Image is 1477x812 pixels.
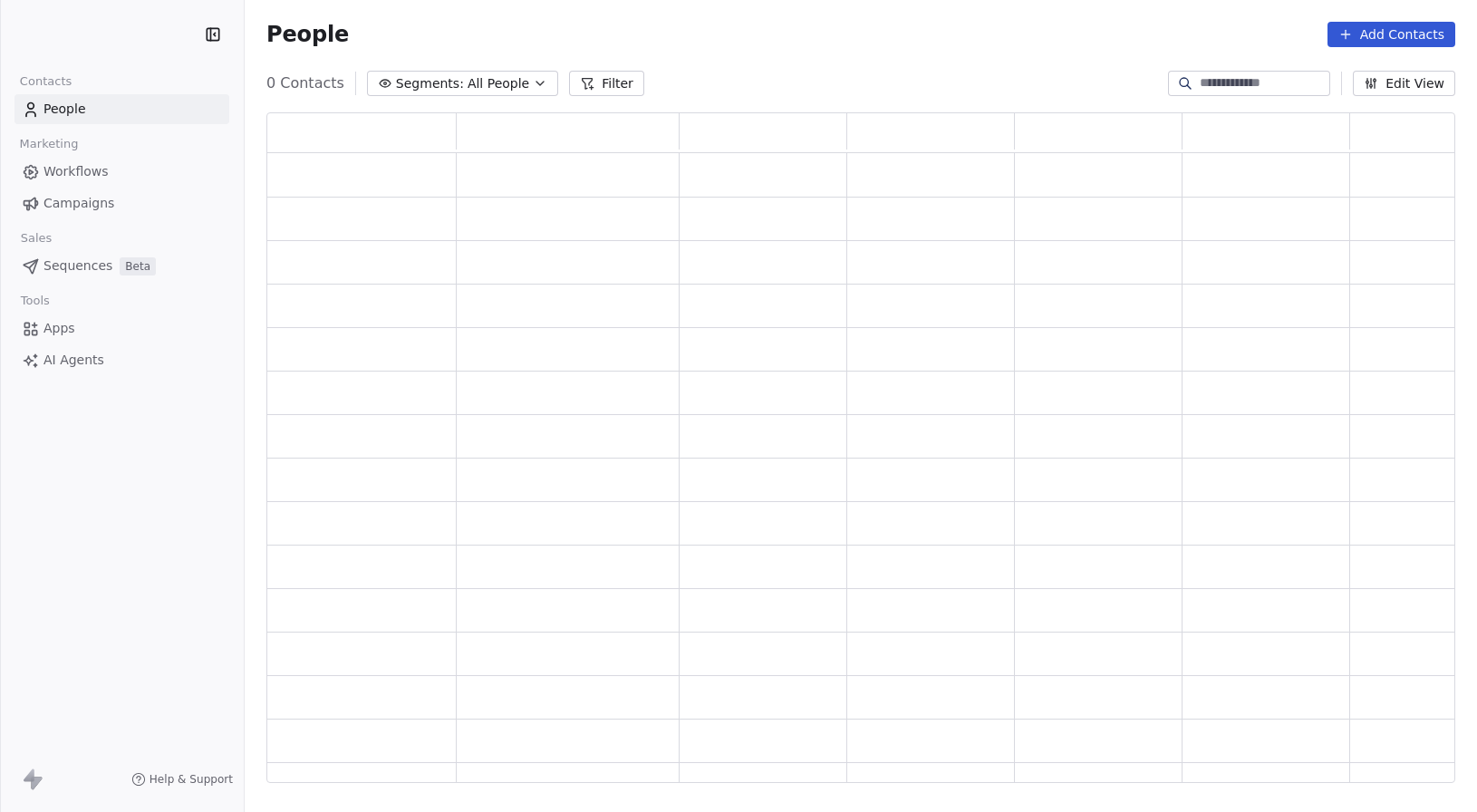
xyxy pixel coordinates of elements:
[266,72,344,94] span: 0 Contacts
[43,194,114,213] span: Campaigns
[120,257,156,275] span: Beta
[14,251,229,281] a: SequencesBeta
[13,287,57,314] span: Tools
[14,188,229,218] a: Campaigns
[43,351,104,370] span: AI Agents
[14,345,229,375] a: AI Agents
[43,162,109,181] span: Workflows
[12,130,86,158] span: Marketing
[569,71,644,96] button: Filter
[14,157,229,187] a: Workflows
[131,772,233,787] a: Help & Support
[150,772,233,787] span: Help & Support
[43,100,86,119] span: People
[12,68,80,95] span: Contacts
[14,314,229,343] a: Apps
[266,21,349,48] span: People
[1327,22,1455,47] button: Add Contacts
[1353,71,1455,96] button: Edit View
[396,74,464,93] span: Segments:
[43,319,75,338] span: Apps
[14,94,229,124] a: People
[13,225,60,252] span: Sales
[43,256,112,275] span: Sequences
[468,74,529,93] span: All People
